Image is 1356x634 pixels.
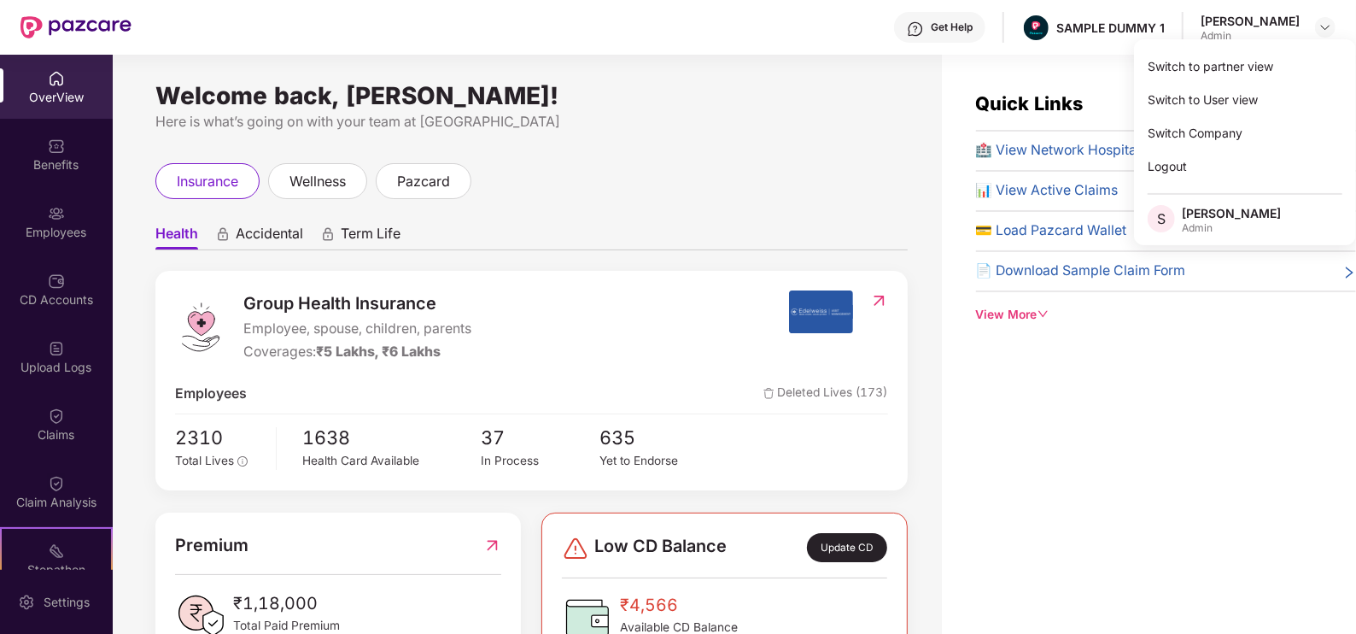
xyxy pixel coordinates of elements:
img: New Pazcare Logo [20,16,132,38]
div: Yet to Endorse [599,452,718,471]
div: Switch to partner view [1134,50,1356,83]
span: wellness [289,171,346,192]
div: Switch to User view [1134,83,1356,116]
img: svg+xml;base64,PHN2ZyBpZD0iU2V0dGluZy0yMHgyMCIgeG1sbnM9Imh0dHA6Ly93d3cudzMub3JnLzIwMDAvc3ZnIiB3aW... [18,594,35,611]
div: Admin [1182,221,1281,235]
img: svg+xml;base64,PHN2ZyBpZD0iRW1wbG95ZWVzIiB4bWxucz0iaHR0cDovL3d3dy53My5vcmcvMjAwMC9zdmciIHdpZHRoPS... [48,205,65,222]
span: insurance [177,171,238,192]
div: In Process [481,452,599,471]
img: svg+xml;base64,PHN2ZyBpZD0iRGFuZ2VyLTMyeDMyIiB4bWxucz0iaHR0cDovL3d3dy53My5vcmcvMjAwMC9zdmciIHdpZH... [562,535,589,562]
span: 📄 Download Sample Claim Form [976,261,1186,282]
div: animation [215,226,231,242]
span: 💳 Load Pazcard Wallet [976,220,1127,242]
span: 1638 [302,423,481,452]
img: svg+xml;base64,PHN2ZyBpZD0iQmVuZWZpdHMiIHhtbG5zPSJodHRwOi8vd3d3LnczLm9yZy8yMDAwL3N2ZyIgd2lkdGg9Ij... [48,138,65,155]
div: Switch Company [1134,116,1356,150]
span: Health [155,225,198,249]
span: Accidental [236,225,303,249]
div: Settings [38,594,95,611]
img: svg+xml;base64,PHN2ZyB4bWxucz0iaHR0cDovL3d3dy53My5vcmcvMjAwMC9zdmciIHdpZHRoPSIyMSIgaGVpZ2h0PSIyMC... [48,543,65,560]
span: right [1342,264,1356,282]
img: svg+xml;base64,PHN2ZyBpZD0iRHJvcGRvd24tMzJ4MzIiIHhtbG5zPSJodHRwOi8vd3d3LnczLm9yZy8yMDAwL3N2ZyIgd2... [1318,21,1332,34]
div: Coverages: [243,342,471,363]
div: SAMPLE DUMMY 1 [1056,20,1165,36]
span: Employee, spouse, children, parents [243,319,471,340]
div: Welcome back, [PERSON_NAME]! [155,89,908,103]
img: svg+xml;base64,PHN2ZyBpZD0iSGVscC0zMngzMiIgeG1sbnM9Imh0dHA6Ly93d3cudzMub3JnLzIwMDAvc3ZnIiB3aWR0aD... [907,21,924,38]
span: ₹5 Lakhs, ₹6 Lakhs [316,343,441,360]
span: down [1037,308,1049,320]
span: 🏥 View Network Hospitals [976,140,1148,161]
span: 2310 [175,423,264,452]
div: Logout [1134,150,1356,183]
span: Deleted Lives (173) [763,384,888,405]
img: Pazcare_Alternative_logo-01-01.png [1024,15,1049,40]
img: logo [175,302,226,353]
img: svg+xml;base64,PHN2ZyBpZD0iVXBsb2FkX0xvZ3MiIGRhdGEtbmFtZT0iVXBsb2FkIExvZ3MiIHhtbG5zPSJodHRwOi8vd3... [48,340,65,357]
span: 635 [599,423,718,452]
span: Employees [175,384,247,405]
span: Total Lives [175,454,234,467]
span: S [1157,208,1166,229]
div: Get Help [931,21,973,34]
span: ₹4,566 [620,592,738,619]
img: svg+xml;base64,PHN2ZyBpZD0iQ2xhaW0iIHhtbG5zPSJodHRwOi8vd3d3LnczLm9yZy8yMDAwL3N2ZyIgd2lkdGg9IjIwIi... [48,475,65,492]
span: ₹1,18,000 [233,590,340,617]
span: Term Life [341,225,400,249]
img: svg+xml;base64,PHN2ZyBpZD0iQ0RfQWNjb3VudHMiIGRhdGEtbmFtZT0iQ0QgQWNjb3VudHMiIHhtbG5zPSJodHRwOi8vd3... [48,273,65,290]
div: [PERSON_NAME] [1182,205,1281,221]
div: Here is what’s going on with your team at [GEOGRAPHIC_DATA] [155,111,908,132]
span: Premium [175,532,248,559]
div: Stepathon [2,561,111,578]
span: 37 [481,423,599,452]
span: Group Health Insurance [243,291,471,317]
div: [PERSON_NAME] [1201,13,1300,29]
span: info-circle [237,456,248,467]
img: insurerIcon [789,291,853,333]
div: Admin [1201,29,1300,43]
img: RedirectIcon [870,292,888,309]
img: svg+xml;base64,PHN2ZyBpZD0iQ2xhaW0iIHhtbG5zPSJodHRwOi8vd3d3LnczLm9yZy8yMDAwL3N2ZyIgd2lkdGg9IjIwIi... [48,408,65,425]
div: Health Card Available [302,452,481,471]
img: deleteIcon [763,388,774,399]
div: animation [320,226,336,242]
div: Update CD [807,533,886,562]
span: pazcard [397,171,450,192]
span: 📊 View Active Claims [976,180,1119,202]
span: Quick Links [976,92,1084,114]
img: svg+xml;base64,PHN2ZyBpZD0iSG9tZSIgeG1sbnM9Imh0dHA6Ly93d3cudzMub3JnLzIwMDAvc3ZnIiB3aWR0aD0iMjAiIG... [48,70,65,87]
img: RedirectIcon [483,532,501,559]
span: Low CD Balance [594,533,727,562]
div: View More [976,306,1356,325]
